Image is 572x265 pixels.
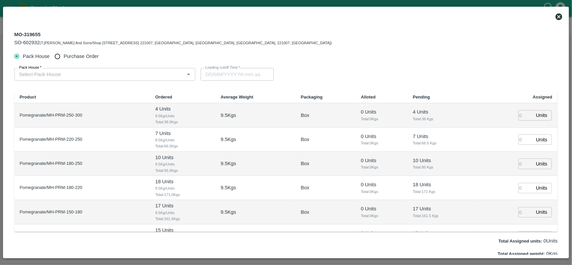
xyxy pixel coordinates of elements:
[413,213,469,219] span: Total: 161.5 Kgs
[301,94,323,100] b: Packaging
[301,184,310,191] p: Box
[499,239,543,244] label: Total Assigned units:
[14,39,332,46] div: (T.[PERSON_NAME] And Sons/Shop [STREET_ADDRESS] 221007, [GEOGRAPHIC_DATA], [GEOGRAPHIC_DATA], [GE...
[301,112,310,119] p: Box
[201,68,269,81] input: Choose date, selected date is Aug 27, 2025
[413,140,469,146] span: Total: 66.5 Kgs
[155,192,210,198] span: Total: 171.0 Kgs
[23,53,50,60] span: Pack House
[220,160,236,167] p: 9.5 Kgs
[301,136,310,143] p: Box
[220,94,253,100] b: Average Weight
[155,161,210,167] span: 9.5 Kg/Units
[155,119,210,125] span: Total: 38.0 Kgs
[518,183,533,193] input: 0
[361,108,402,116] p: 0 Units
[220,208,236,216] p: 9.5 Kgs
[19,65,42,70] label: Pack House
[220,112,236,119] p: 9.5 Kgs
[361,189,402,195] span: Total: 0 Kgs
[413,164,469,170] span: Total: 95 Kgs
[14,30,332,46] div: MO-319655
[518,134,533,145] input: 0
[64,53,99,60] span: Purchase Order
[155,210,210,216] span: 9.5 Kg/Units
[361,205,402,212] p: 0 Units
[413,181,469,188] p: 18 Units
[536,184,548,192] p: Units
[155,226,210,234] p: 15 Units
[155,137,210,143] span: 9.5 Kg/Units
[533,94,553,100] b: Assigned
[155,130,210,137] p: 7 Units
[413,116,469,122] span: Total: 38 Kgs
[518,110,533,121] input: 0
[498,251,545,256] label: Total Assigned weight:
[361,164,402,170] span: Total: 0 Kgs
[536,160,548,168] p: Units
[413,94,430,100] b: Pending
[413,189,469,195] span: Total: 171 Kgs
[14,224,150,249] td: Pomegranate/MH-PRM-120-150
[361,140,402,146] span: Total: 0 Kgs
[155,105,210,113] p: 4 Units
[155,94,172,100] b: Ordered
[536,208,548,216] p: Units
[413,133,469,140] p: 7 Units
[220,184,236,191] p: 9.5 Kgs
[220,136,236,143] p: 9.5 Kgs
[518,207,533,217] input: 0
[361,116,402,122] span: Total: 0 Kgs
[155,154,210,161] p: 10 Units
[536,112,548,119] p: Units
[361,213,402,219] span: Total: 0 Kgs
[14,40,40,45] span: SO-602932
[301,208,310,216] p: Box
[14,128,150,152] td: Pomegranate/MH-PRM-220-250
[155,216,210,222] span: Total: 161.5 Kgs
[155,143,210,149] span: Total: 66.5 Kgs
[14,152,150,176] td: Pomegranate/MH-PRM-180-250
[499,237,558,245] p: 0 Units
[301,160,310,167] p: Box
[518,158,533,169] input: 0
[361,157,402,164] p: 0 Units
[155,202,210,209] p: 17 Units
[361,94,376,100] b: Alloted
[361,133,402,140] p: 0 Units
[155,185,210,191] span: 9.5 Kg/Units
[413,108,469,116] p: 4 Units
[361,181,402,188] p: 0 Units
[413,205,469,212] p: 17 Units
[14,103,150,127] td: Pomegranate/MH-PRM-250-300
[155,178,210,185] p: 18 Units
[155,113,210,119] span: 9.5 Kg/Units
[536,136,548,143] p: Units
[518,231,533,242] input: 0
[14,200,150,224] td: Pomegranate/MH-PRM-150-180
[184,70,193,79] button: Open
[413,157,469,164] p: 10 Units
[498,250,558,257] p: 0 Kgs
[16,70,183,79] input: Select Pack House
[205,65,240,70] label: Loading cutoff Time
[14,176,150,200] td: Pomegranate/MH-PRM-180-220
[361,229,402,237] p: 0 Units
[20,94,36,100] b: Product
[413,229,469,237] p: 15 Units
[155,168,210,174] span: Total: 95.0 Kgs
